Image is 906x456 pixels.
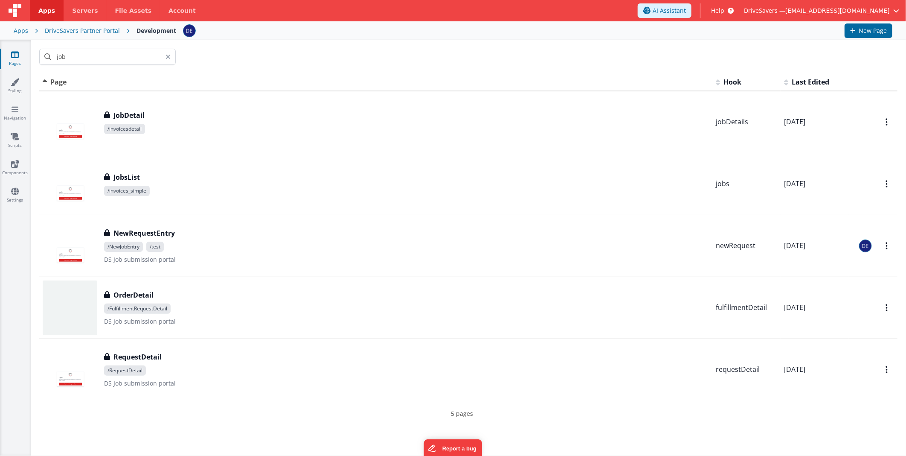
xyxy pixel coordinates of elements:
[113,228,175,238] h3: NewRequestEntry
[104,242,143,252] span: /NewJobEntry
[104,304,171,314] span: /FulfillmentRequestDetail
[638,3,691,18] button: AI Assistant
[104,365,146,376] span: /RequestDetail
[784,303,805,312] span: [DATE]
[183,25,195,37] img: c1374c675423fc74691aaade354d0b4b
[113,352,162,362] h3: RequestDetail
[716,241,777,251] div: newRequest
[744,6,785,15] span: DriveSavers —
[113,110,145,120] h3: JobDetail
[880,237,894,254] button: Options
[653,6,686,15] span: AI Assistant
[136,26,176,35] div: Development
[104,255,709,264] p: DS Job submission portal
[860,240,871,252] img: c1374c675423fc74691aaade354d0b4b
[14,26,28,35] div: Apps
[792,77,829,87] span: Last Edited
[38,6,55,15] span: Apps
[880,175,894,193] button: Options
[146,242,164,252] span: /test
[784,365,805,374] span: [DATE]
[784,179,805,188] span: [DATE]
[716,303,777,313] div: fulfillmentDetail
[104,186,150,196] span: /invoices_simple
[723,77,741,87] span: Hook
[716,117,777,127] div: jobDetails
[716,179,777,189] div: jobs
[39,409,885,418] p: 5 pages
[880,299,894,316] button: Options
[39,49,176,65] input: Search pages, id's ...
[104,124,145,134] span: /invoicesdetail
[845,23,892,38] button: New Page
[104,379,709,388] p: DS Job submission portal
[72,6,98,15] span: Servers
[784,241,805,250] span: [DATE]
[113,290,154,300] h3: OrderDetail
[880,113,894,131] button: Options
[711,6,724,15] span: Help
[113,172,140,182] h3: JobsList
[104,317,709,326] p: DS Job submission portal
[45,26,120,35] div: DriveSavers Partner Portal
[50,77,67,87] span: Page
[115,6,152,15] span: File Assets
[716,365,777,374] div: requestDetail
[785,6,890,15] span: [EMAIL_ADDRESS][DOMAIN_NAME]
[880,361,894,378] button: Options
[744,6,899,15] button: DriveSavers — [EMAIL_ADDRESS][DOMAIN_NAME]
[784,117,805,126] span: [DATE]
